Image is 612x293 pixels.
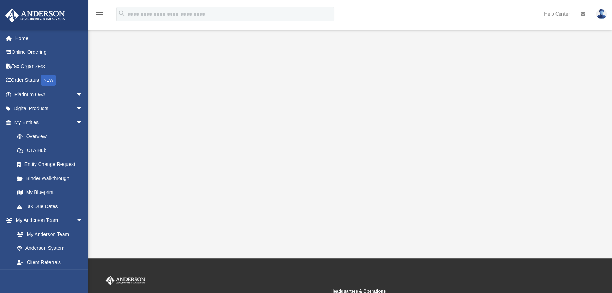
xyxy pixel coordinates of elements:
a: Platinum Q&Aarrow_drop_down [5,87,94,102]
div: NEW [41,75,56,86]
a: Client Referrals [10,255,90,269]
img: Anderson Advisors Platinum Portal [104,276,147,285]
span: arrow_drop_down [76,269,90,284]
a: Digital Productsarrow_drop_down [5,102,94,116]
span: arrow_drop_down [76,115,90,130]
a: My Anderson Teamarrow_drop_down [5,213,90,228]
a: My Blueprint [10,185,90,200]
span: arrow_drop_down [76,87,90,102]
a: My Anderson Team [10,227,87,241]
a: CTA Hub [10,143,94,157]
a: Order StatusNEW [5,73,94,88]
a: Overview [10,130,94,144]
span: arrow_drop_down [76,213,90,228]
a: Anderson System [10,241,90,255]
a: Entity Change Request [10,157,94,172]
img: Anderson Advisors Platinum Portal [3,8,67,22]
a: Tax Due Dates [10,199,94,213]
a: menu [95,13,104,18]
i: menu [95,10,104,18]
a: Online Ordering [5,45,94,59]
a: My Entitiesarrow_drop_down [5,115,94,130]
span: arrow_drop_down [76,102,90,116]
a: Binder Walkthrough [10,171,94,185]
a: My Documentsarrow_drop_down [5,269,90,283]
a: Tax Organizers [5,59,94,73]
img: User Pic [596,9,607,19]
a: Home [5,31,94,45]
i: search [118,10,126,17]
